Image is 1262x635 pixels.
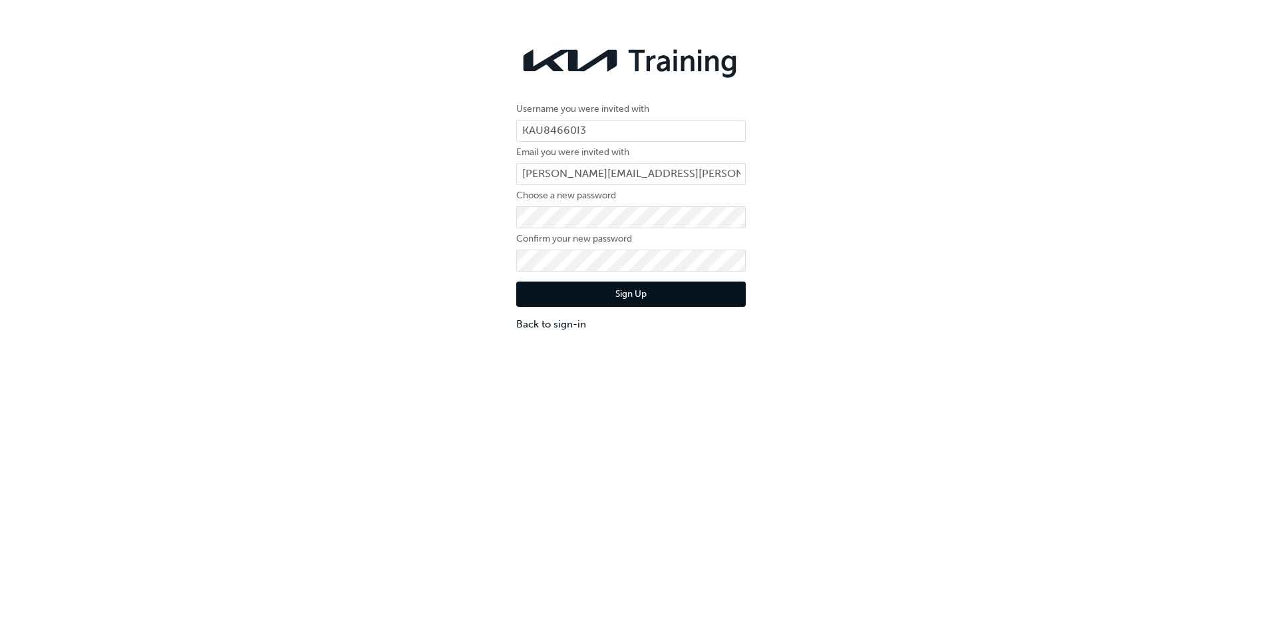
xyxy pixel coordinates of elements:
a: Back to sign-in [516,317,746,332]
label: Email you were invited with [516,144,746,160]
label: Username you were invited with [516,101,746,117]
button: Sign Up [516,282,746,307]
img: kia-training [516,40,746,81]
label: Choose a new password [516,188,746,204]
label: Confirm your new password [516,231,746,247]
input: Username [516,120,746,142]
